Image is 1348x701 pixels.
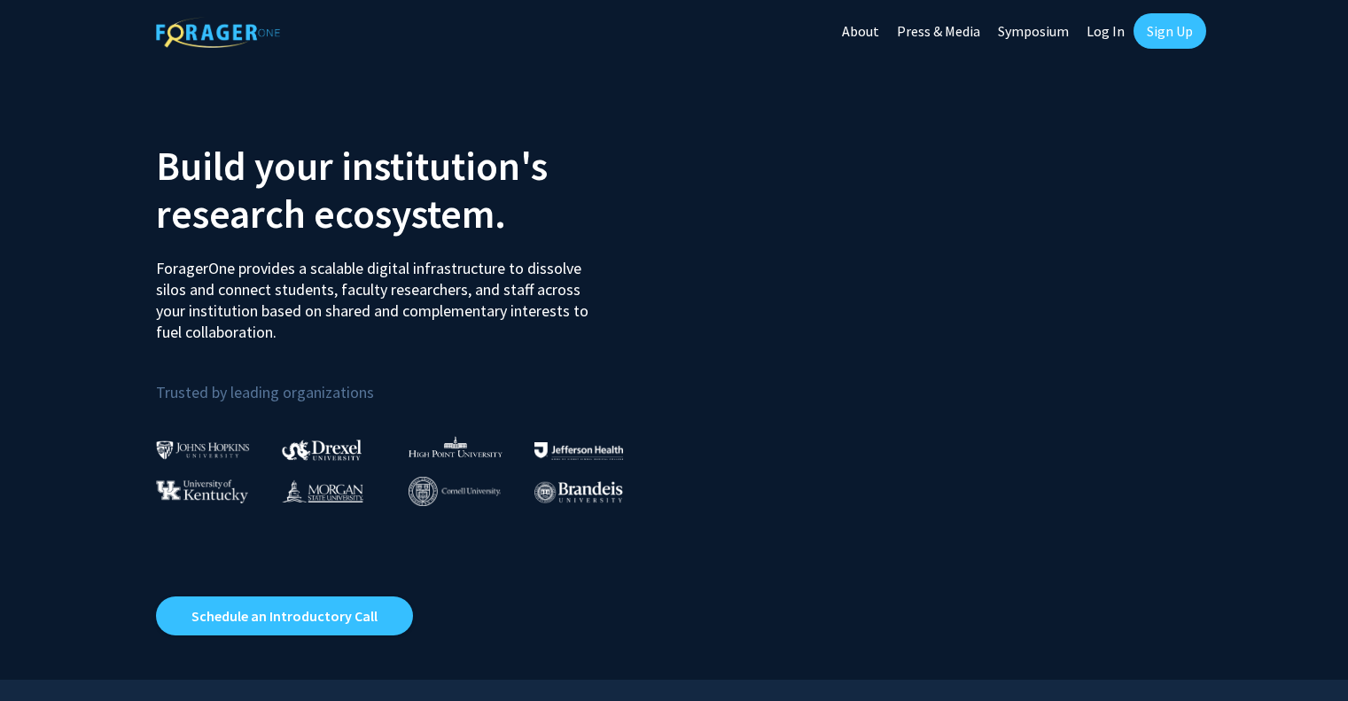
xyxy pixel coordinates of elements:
[156,440,250,459] img: Johns Hopkins University
[534,442,623,459] img: Thomas Jefferson University
[156,245,601,343] p: ForagerOne provides a scalable digital infrastructure to dissolve silos and connect students, fac...
[409,477,501,506] img: Cornell University
[156,142,661,238] h2: Build your institution's research ecosystem.
[1134,13,1206,49] a: Sign Up
[156,17,280,48] img: ForagerOne Logo
[282,440,362,460] img: Drexel University
[409,436,503,457] img: High Point University
[156,479,248,503] img: University of Kentucky
[156,596,413,635] a: Opens in a new tab
[534,481,623,503] img: Brandeis University
[156,357,661,406] p: Trusted by leading organizations
[282,479,363,502] img: Morgan State University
